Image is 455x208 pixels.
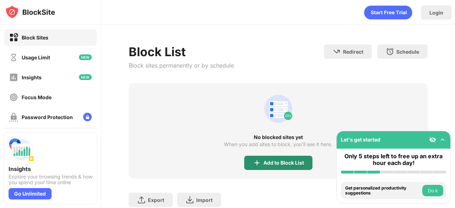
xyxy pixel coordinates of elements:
div: Explore your browsing trends & how you spend your time online [9,174,92,185]
div: Let's get started [341,137,380,143]
div: Block sites permanently or by schedule [129,62,234,69]
div: Insights [9,165,92,172]
div: When you add sites to block, you’ll see it here. [224,142,332,147]
img: new-icon.svg [79,74,92,80]
img: logo-blocksite.svg [5,5,55,19]
div: Import [196,197,213,203]
img: block-on.svg [9,33,18,42]
img: lock-menu.svg [83,113,92,121]
div: animation [364,5,412,20]
div: Get personalized productivity suggestions [345,186,421,196]
div: Redirect [343,49,363,55]
img: focus-off.svg [9,93,18,102]
div: Schedule [396,49,419,55]
img: time-usage-off.svg [9,53,18,62]
div: Export [148,197,164,203]
div: Add to Block List [263,160,304,166]
img: new-icon.svg [79,54,92,60]
div: Login [429,10,443,16]
img: eye-not-visible.svg [429,136,436,143]
div: Only 5 steps left to free up an extra hour each day! [341,153,446,166]
div: Usage Limit [22,54,50,60]
div: Block List [129,44,234,59]
div: No blocked sites yet [129,134,428,140]
img: omni-setup-toggle.svg [439,136,446,143]
div: Go Unlimited [9,188,52,199]
div: Block Sites [22,34,48,41]
img: insights-off.svg [9,73,18,82]
div: animation [261,92,295,126]
div: Focus Mode [22,94,52,100]
div: Insights [22,74,42,80]
button: Do it [422,185,443,196]
img: push-insights.svg [9,137,34,162]
img: password-protection-off.svg [9,113,18,122]
div: Password Protection [22,114,73,120]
